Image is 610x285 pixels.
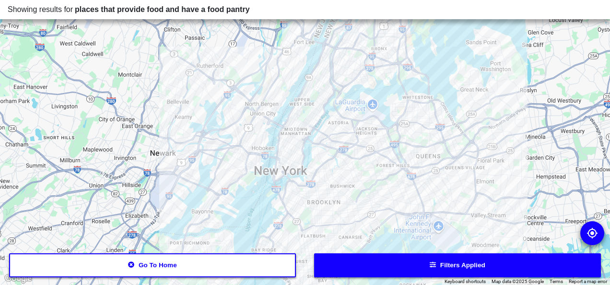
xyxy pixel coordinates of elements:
a: Open this area in Google Maps (opens a new window) [2,273,34,285]
img: Google [2,273,34,285]
div: Showing results for [8,4,602,15]
button: Go to home [9,253,296,277]
button: Keyboard shortcuts [445,278,486,285]
span: places that provide food and have a food pantry [75,5,250,13]
img: go to my location [587,227,598,239]
a: Report a map error [569,279,607,284]
button: Filters applied [314,253,601,277]
a: Terms (opens in new tab) [550,279,563,284]
span: Map data ©2025 Google [492,279,544,284]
